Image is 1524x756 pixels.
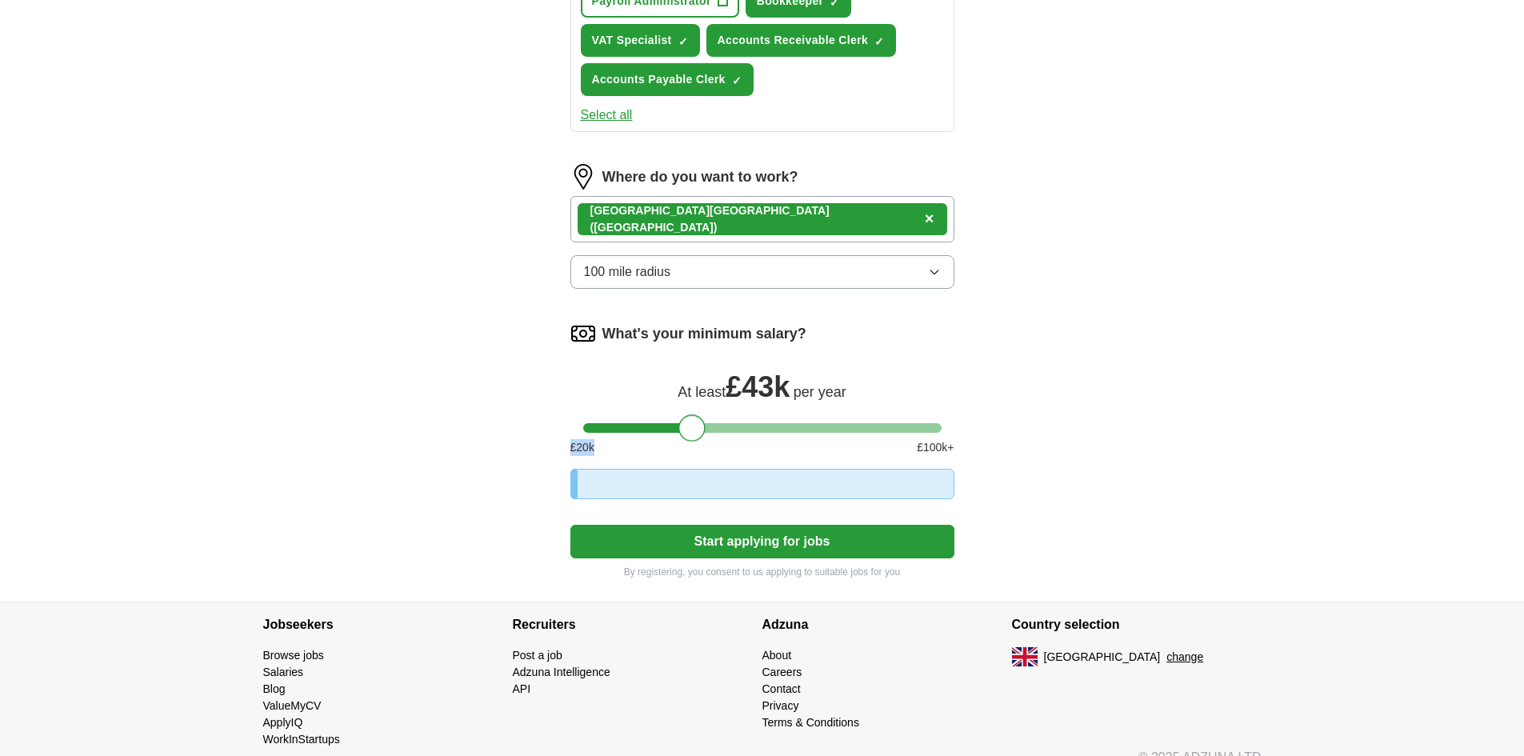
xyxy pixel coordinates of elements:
img: salary.png [570,321,596,346]
a: ApplyIQ [263,716,303,729]
button: 100 mile radius [570,255,954,289]
a: Adzuna Intelligence [513,666,610,678]
a: Careers [762,666,802,678]
span: Accounts Payable Clerk [592,71,726,88]
span: per year [794,384,846,400]
label: Where do you want to work? [602,166,798,188]
a: Blog [263,682,286,695]
span: Accounts Receivable Clerk [718,32,869,49]
span: ✓ [732,74,742,87]
span: × [925,210,934,227]
span: £ 100 k+ [917,439,954,456]
a: WorkInStartups [263,733,340,746]
button: Accounts Receivable Clerk✓ [706,24,897,57]
a: Privacy [762,699,799,712]
span: ✓ [678,35,688,48]
button: Select all [581,106,633,125]
span: ✓ [874,35,884,48]
img: UK flag [1012,647,1038,666]
span: [GEOGRAPHIC_DATA] [1044,649,1161,666]
a: About [762,649,792,662]
p: By registering, you consent to us applying to suitable jobs for you [570,565,954,579]
div: [GEOGRAPHIC_DATA] [590,202,918,236]
strong: [GEOGRAPHIC_DATA] [710,204,830,217]
a: ValueMyCV [263,699,322,712]
a: Contact [762,682,801,695]
span: VAT Specialist [592,32,672,49]
a: Salaries [263,666,304,678]
a: Terms & Conditions [762,716,859,729]
span: £ 43k [726,370,790,403]
label: What's your minimum salary? [602,323,806,345]
span: £ 20 k [570,439,594,456]
img: location.png [570,164,596,190]
button: VAT Specialist✓ [581,24,700,57]
a: Browse jobs [263,649,324,662]
span: At least [678,384,726,400]
button: × [925,207,934,231]
a: Post a job [513,649,562,662]
h4: Country selection [1012,602,1262,647]
button: Accounts Payable Clerk✓ [581,63,754,96]
button: change [1166,649,1203,666]
a: API [513,682,531,695]
span: 100 mile radius [584,262,671,282]
button: Start applying for jobs [570,525,954,558]
span: ([GEOGRAPHIC_DATA]) [590,221,718,234]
